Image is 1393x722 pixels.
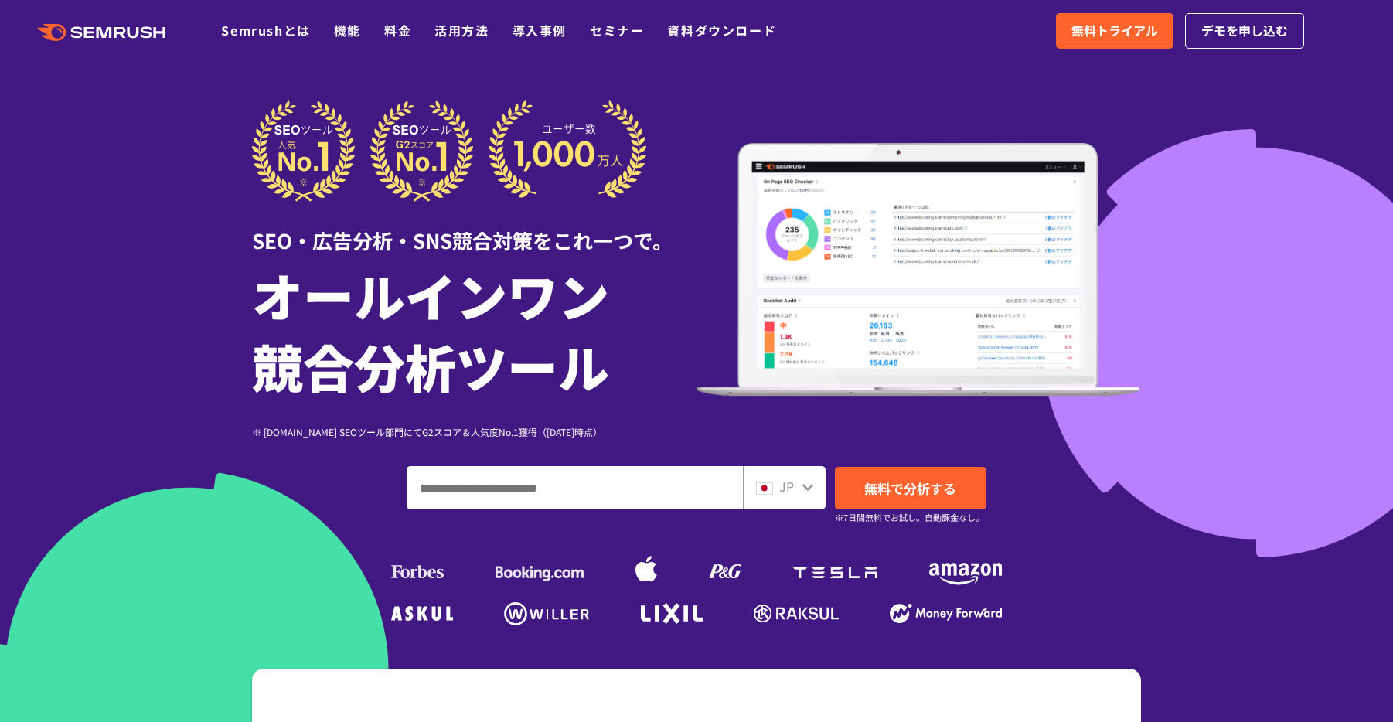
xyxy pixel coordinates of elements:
a: 無料で分析する [835,467,986,509]
div: SEO・広告分析・SNS競合対策をこれ一つで。 [252,202,696,255]
a: 機能 [334,21,361,39]
span: デモを申し込む [1201,21,1288,41]
h1: オールインワン 競合分析ツール [252,259,696,401]
a: 無料トライアル [1056,13,1173,49]
span: 無料トライアル [1071,21,1158,41]
div: ※ [DOMAIN_NAME] SEOツール部門にてG2スコア＆人気度No.1獲得（[DATE]時点） [252,424,696,439]
small: ※7日間無料でお試し。自動課金なし。 [835,510,984,525]
a: 資料ダウンロード [667,21,776,39]
a: セミナー [590,21,644,39]
input: ドメイン、キーワードまたはURLを入力してください [407,467,742,509]
a: 導入事例 [513,21,567,39]
a: Semrushとは [221,21,310,39]
span: JP [779,477,794,496]
a: 活用方法 [434,21,489,39]
span: 無料で分析する [864,478,956,498]
a: 料金 [384,21,411,39]
a: デモを申し込む [1185,13,1304,49]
